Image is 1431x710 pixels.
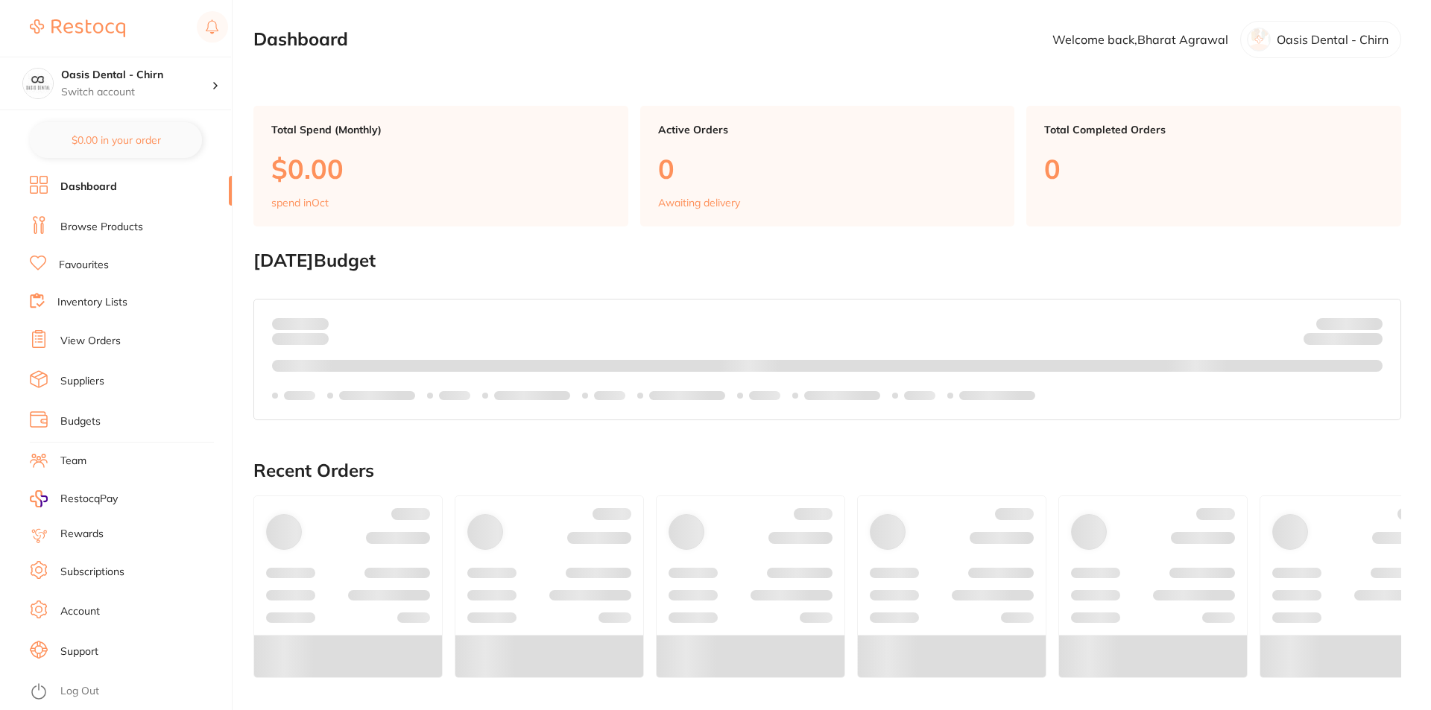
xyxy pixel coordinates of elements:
[284,390,315,402] p: Labels
[749,390,780,402] p: Labels
[30,19,125,37] img: Restocq Logo
[253,106,628,226] a: Total Spend (Monthly)$0.00spend inOct
[640,106,1015,226] a: Active Orders0Awaiting delivery
[649,390,725,402] p: Labels extended
[60,220,143,235] a: Browse Products
[303,317,329,330] strong: $0.00
[439,390,470,402] p: Labels
[271,124,610,136] p: Total Spend (Monthly)
[60,565,124,580] a: Subscriptions
[272,317,329,329] p: Spent:
[60,180,117,194] a: Dashboard
[253,29,348,50] h2: Dashboard
[61,68,212,83] h4: Oasis Dental - Chirn
[494,390,570,402] p: Labels extended
[658,197,740,209] p: Awaiting delivery
[804,390,880,402] p: Labels extended
[904,390,935,402] p: Labels
[1052,33,1228,46] p: Welcome back, Bharat Agrawal
[61,85,212,100] p: Switch account
[1353,317,1383,330] strong: $NaN
[60,374,104,389] a: Suppliers
[60,454,86,469] a: Team
[658,153,997,184] p: 0
[60,334,121,349] a: View Orders
[253,250,1401,271] h2: [DATE] Budget
[272,330,329,348] p: month
[594,390,625,402] p: Labels
[1044,124,1383,136] p: Total Completed Orders
[57,295,127,310] a: Inventory Lists
[1277,33,1389,46] p: Oasis Dental - Chirn
[1044,153,1383,184] p: 0
[30,11,125,45] a: Restocq Logo
[30,680,227,704] button: Log Out
[271,153,610,184] p: $0.00
[60,684,99,699] a: Log Out
[339,390,415,402] p: Labels extended
[60,604,100,619] a: Account
[23,69,53,98] img: Oasis Dental - Chirn
[1304,330,1383,348] p: Remaining:
[30,490,118,507] a: RestocqPay
[30,122,202,158] button: $0.00 in your order
[271,197,329,209] p: spend in Oct
[60,414,101,429] a: Budgets
[1026,106,1401,226] a: Total Completed Orders0
[60,527,104,542] a: Rewards
[1356,335,1383,349] strong: $0.00
[253,460,1401,481] h2: Recent Orders
[60,644,98,659] a: Support
[658,124,997,136] p: Active Orders
[30,490,48,507] img: RestocqPay
[1316,317,1383,329] p: Budget:
[59,258,109,273] a: Favourites
[959,390,1035,402] p: Labels extended
[60,492,118,507] span: RestocqPay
